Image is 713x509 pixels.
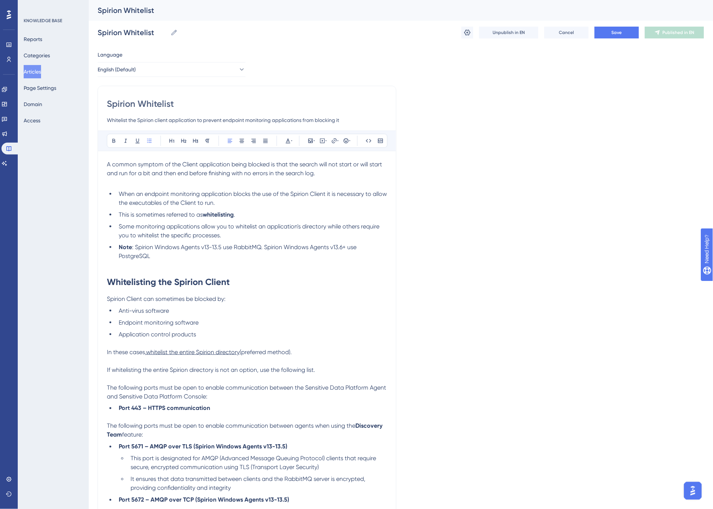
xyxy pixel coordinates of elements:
span: If whitelisting the entire Spirion directory is not an option, use the following list. [107,366,315,373]
span: This is sometimes referred to as [119,211,203,218]
span: Endpoint monitoring software [119,319,199,326]
strong: Note [119,244,132,251]
button: Access [24,114,40,127]
strong: Port 443 – HTTPS communication [119,405,210,412]
button: Reports [24,33,42,46]
button: English (Default) [98,62,246,77]
input: Article Name [98,27,168,38]
button: Save [595,27,639,38]
iframe: UserGuiding AI Assistant Launcher [682,480,704,502]
span: feature: [122,431,143,438]
span: The following ports must be open to enable communication between agents when using the [107,423,355,430]
strong: whitelisting [203,211,234,218]
span: : Spirion Windows Agents v13-13.5 use RabbitMQ. Spirion Windows Agents v13.6+ use PostgreSQL [119,244,358,259]
div: KNOWLEDGE BASE [24,18,62,24]
span: A common symptom of the Client application being blocked is that the search will not start or wil... [107,161,383,177]
strong: Port 5672 – AMQP over TCP (Spirion Windows Agents v13-13.5) [119,496,289,503]
span: The following ports must be open to enable communication between the Sensitive Data Platform Agen... [107,384,388,400]
button: Categories [24,49,50,62]
span: When an endpoint monitoring application blocks the use of the Spirion Client it is necessary to a... [119,190,388,206]
span: Published in EN [663,30,695,35]
button: Published in EN [645,27,704,38]
span: Application control products [119,331,196,338]
span: Cancel [559,30,574,35]
span: This port is designated for AMQP (Advanced Message Queuing Protocol) clients that require secure,... [131,455,378,471]
button: Articles [24,65,41,78]
div: Spirion Whitelist [98,5,686,16]
span: Spirion Client can sometimes be blocked by: [107,295,226,302]
strong: Port 5671 – AMQP over TLS (Spirion Windows Agents v13-13.5) [119,443,287,450]
span: (preferred method). [240,349,292,356]
button: Page Settings [24,81,56,95]
input: Article Description [107,116,387,125]
button: Cancel [544,27,589,38]
span: Language [98,50,122,59]
span: . [234,211,235,218]
span: Need Help? [17,2,46,11]
input: Article Title [107,98,387,110]
span: English (Default) [98,65,136,74]
button: Unpublish in EN [479,27,538,38]
span: Some monitoring applications allow you to whitelist an application's directory while others requi... [119,223,381,239]
strong: Whitelisting the Spirion Client [107,276,230,287]
span: Anti-virus software [119,307,169,314]
span: Unpublish in EN [493,30,525,35]
span: Save [612,30,622,35]
span: whitelist the entire Spirion directory [146,349,240,356]
button: Domain [24,98,42,111]
span: It ensures that data transmitted between clients and the RabbitMQ server is encrypted, providing ... [131,476,367,492]
span: In these cases, [107,349,146,356]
